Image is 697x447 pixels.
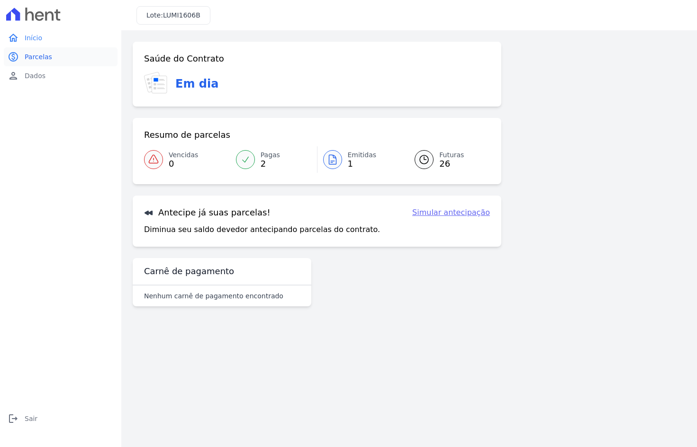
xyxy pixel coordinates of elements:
span: Futuras [439,150,464,160]
h3: Resumo de parcelas [144,129,230,141]
a: homeInício [4,28,118,47]
span: LUMI1606B [163,11,200,19]
a: Emitidas 1 [317,146,404,173]
i: home [8,32,19,44]
h3: Antecipe já suas parcelas! [144,207,271,218]
a: Pagas 2 [230,146,317,173]
h3: Lote: [146,10,200,20]
span: 0 [169,160,198,168]
a: personDados [4,66,118,85]
i: paid [8,51,19,63]
h3: Em dia [175,75,218,92]
span: 2 [261,160,280,168]
span: Dados [25,71,45,80]
i: logout [8,413,19,424]
a: Vencidas 0 [144,146,230,173]
span: Vencidas [169,150,198,160]
span: 26 [439,160,464,168]
a: Simular antecipação [412,207,490,218]
span: Sair [25,414,37,423]
span: Início [25,33,42,43]
span: 1 [348,160,377,168]
a: logoutSair [4,409,118,428]
span: Emitidas [348,150,377,160]
span: Pagas [261,150,280,160]
p: Nenhum carnê de pagamento encontrado [144,291,283,301]
a: Futuras 26 [403,146,490,173]
span: Parcelas [25,52,52,62]
i: person [8,70,19,81]
h3: Carnê de pagamento [144,266,234,277]
h3: Saúde do Contrato [144,53,224,64]
p: Diminua seu saldo devedor antecipando parcelas do contrato. [144,224,380,235]
a: paidParcelas [4,47,118,66]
